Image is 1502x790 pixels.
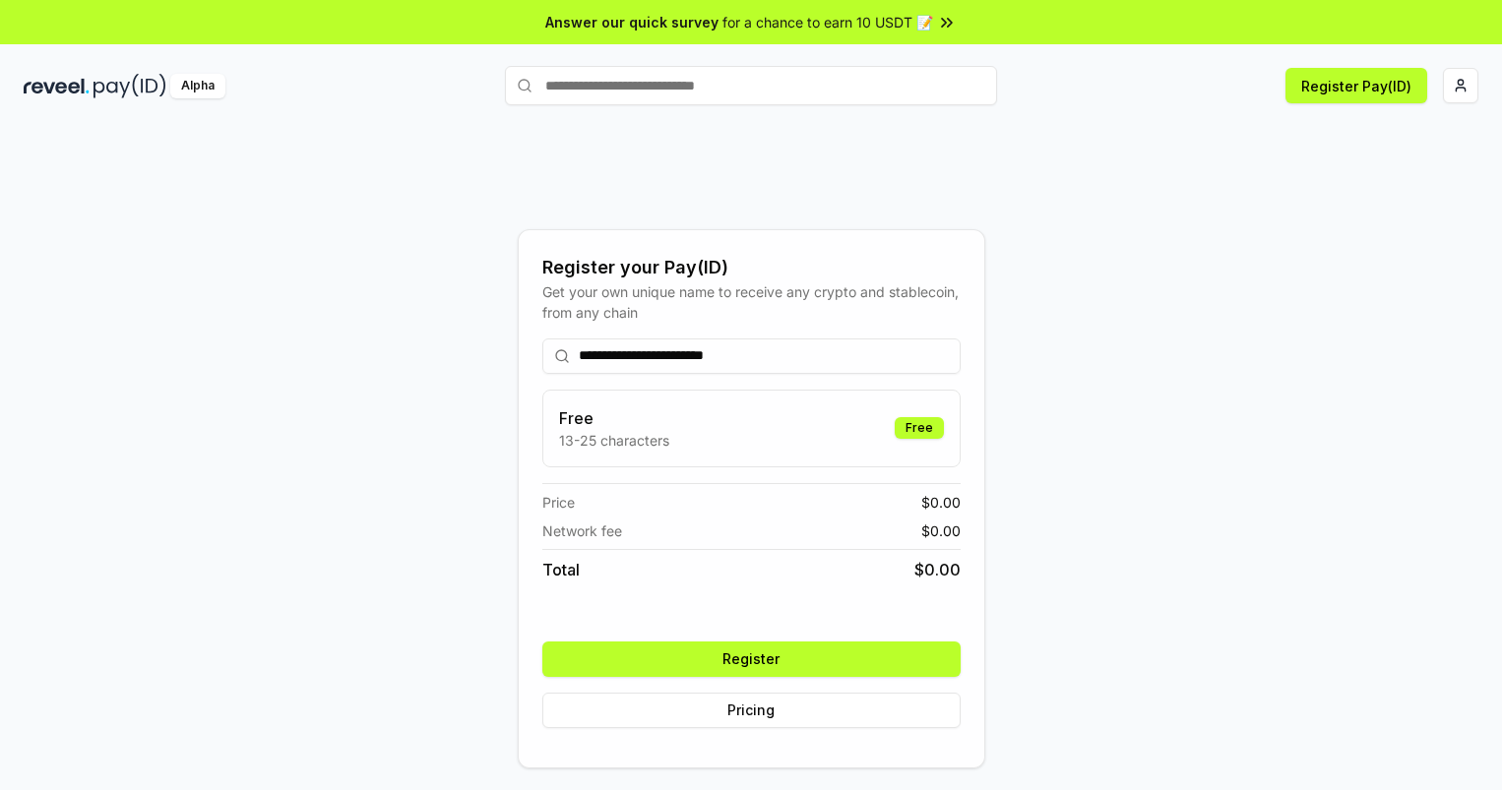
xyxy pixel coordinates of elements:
[545,12,719,32] span: Answer our quick survey
[24,74,90,98] img: reveel_dark
[722,12,933,32] span: for a chance to earn 10 USDT 📝
[542,558,580,581] span: Total
[542,693,961,728] button: Pricing
[921,520,961,541] span: $ 0.00
[895,417,944,439] div: Free
[559,406,669,430] h3: Free
[914,558,961,581] span: $ 0.00
[559,430,669,451] p: 13-25 characters
[542,641,961,677] button: Register
[542,281,961,323] div: Get your own unique name to receive any crypto and stablecoin, from any chain
[1285,68,1427,103] button: Register Pay(ID)
[542,492,575,513] span: Price
[921,492,961,513] span: $ 0.00
[542,254,961,281] div: Register your Pay(ID)
[170,74,225,98] div: Alpha
[542,520,622,541] span: Network fee
[94,74,166,98] img: pay_id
